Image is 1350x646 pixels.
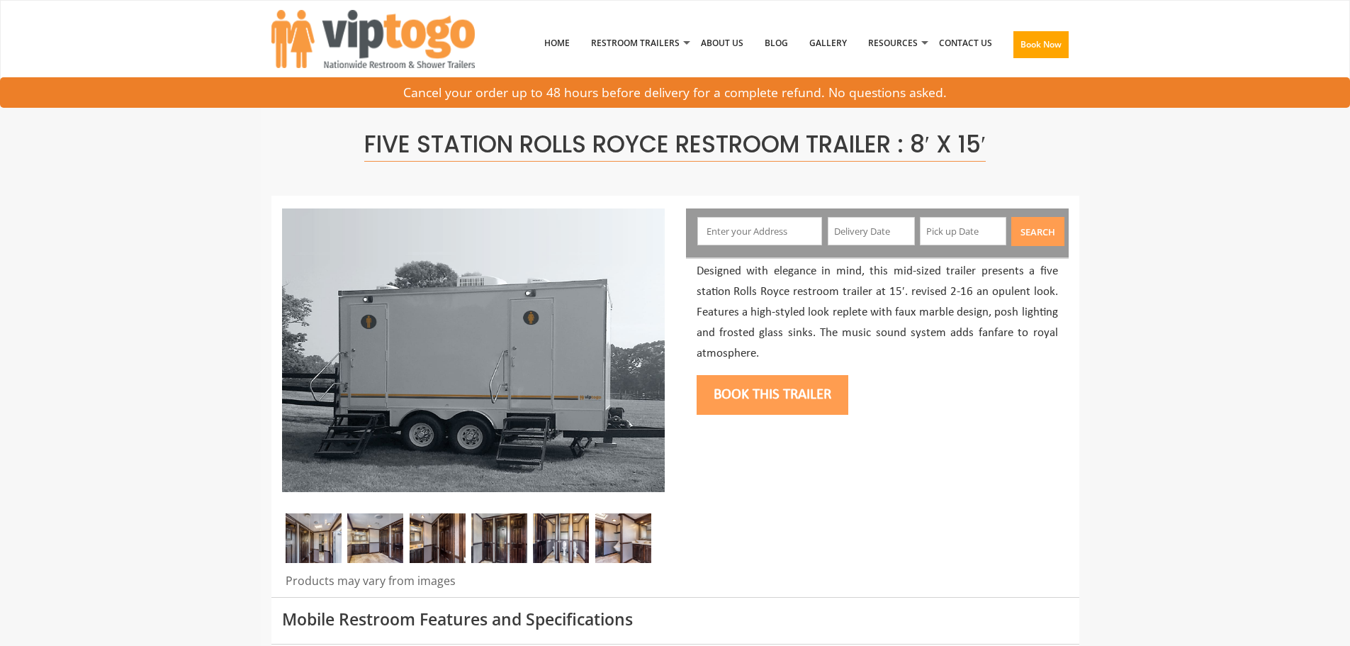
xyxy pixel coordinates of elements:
input: Enter your Address [697,217,822,245]
a: Book Now [1003,6,1079,89]
img: Restroom trailer rental [347,513,403,563]
button: Search [1011,217,1064,246]
input: Pick up Date [920,217,1007,245]
input: Delivery Date [828,217,915,245]
a: Blog [754,6,799,80]
img: Full view of five station restroom trailer with two separate doors for men and women [282,208,665,492]
img: VIPTOGO [271,10,475,68]
a: Home [534,6,580,80]
button: Book this trailer [697,375,848,415]
img: Restroom Trailer [286,513,342,563]
p: Designed with elegance in mind, this mid-sized trailer presents a five station Rolls Royce restro... [697,262,1058,364]
button: Book Now [1013,31,1069,58]
img: Restroom Trailer [533,513,589,563]
img: Restroom Trailer [471,513,527,563]
div: Products may vary from images [282,573,665,597]
button: Live Chat [1293,589,1350,646]
img: Restroom Trailer [410,513,466,563]
h3: Mobile Restroom Features and Specifications [282,611,1069,628]
a: Resources [857,6,928,80]
img: Restroom Trailer [595,513,651,563]
a: About Us [690,6,754,80]
a: Gallery [799,6,857,80]
span: Five Station Rolls Royce Restroom Trailer : 8′ x 15′ [364,128,986,162]
a: Contact Us [928,6,1003,80]
a: Restroom Trailers [580,6,690,80]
